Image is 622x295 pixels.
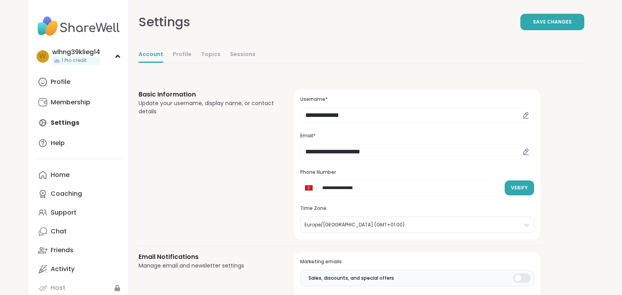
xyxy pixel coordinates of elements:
div: Activity [51,265,75,273]
a: Profile [35,73,122,91]
span: Verify [511,184,528,191]
button: Verify [505,180,534,195]
div: Chat [51,227,67,236]
h3: Basic Information [139,90,275,99]
a: Friends [35,241,122,260]
a: Account [139,47,163,63]
a: Help [35,134,122,153]
div: Settings [139,13,190,31]
div: Support [51,208,77,217]
a: Profile [173,47,192,63]
div: Help [51,139,65,147]
div: Home [51,171,69,179]
div: wlhng39klieg14 [52,48,100,56]
span: Sales, discounts, and special offers [308,275,394,282]
div: Manage email and newsletter settings [139,262,275,270]
img: ShareWell Nav Logo [35,13,122,40]
a: Activity [35,260,122,279]
a: Support [35,203,122,222]
button: Save Changes [520,14,584,30]
div: Friends [51,246,73,255]
a: Topics [201,47,221,63]
h3: Email* [300,133,534,139]
div: Host [51,284,66,292]
a: Membership [35,93,122,112]
div: Membership [51,98,90,107]
a: Coaching [35,184,122,203]
h3: Email Notifications [139,252,275,262]
div: Coaching [51,189,82,198]
a: Chat [35,222,122,241]
span: 1 Pro credit [62,57,86,64]
div: Profile [51,78,70,86]
h3: Username* [300,96,534,103]
span: Save Changes [533,18,572,25]
a: Sessions [230,47,255,63]
div: Update your username, display name, or contact details [139,99,275,116]
h3: Time Zone [300,205,534,212]
span: w [39,51,46,62]
h3: Marketing emails [300,259,534,265]
a: Home [35,166,122,184]
h3: Phone Number [300,169,534,176]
